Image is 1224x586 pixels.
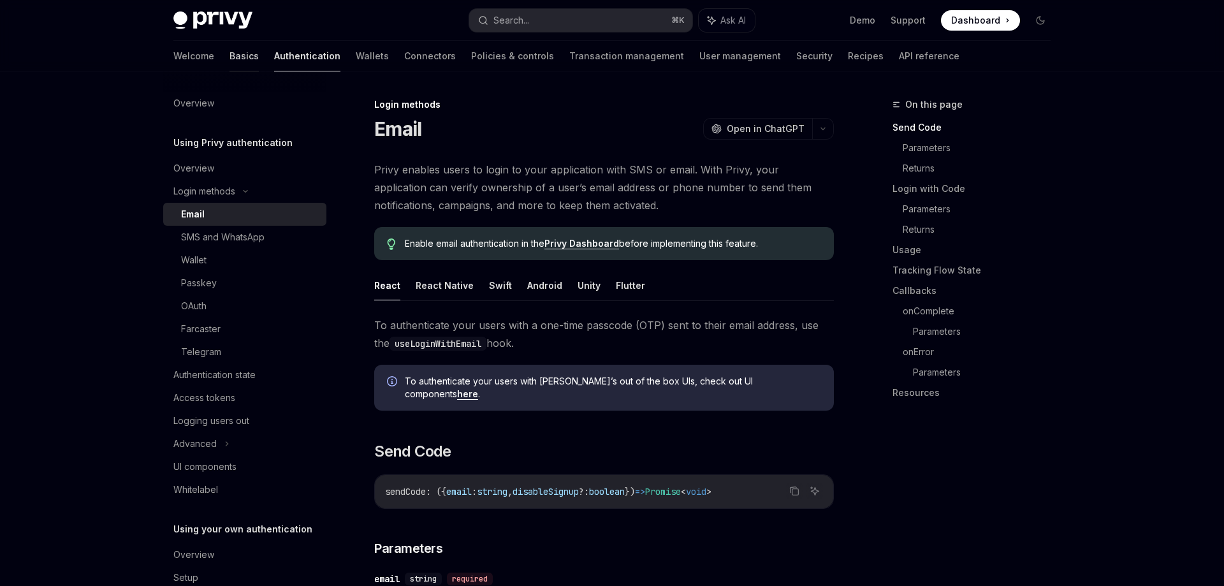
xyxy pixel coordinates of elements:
div: email [374,573,400,585]
span: => [635,486,645,497]
a: Parameters [903,199,1061,219]
a: Transaction management [569,41,684,71]
svg: Info [387,376,400,389]
a: Logging users out [163,409,326,432]
button: Swift [489,270,512,300]
img: dark logo [173,11,252,29]
span: void [686,486,706,497]
button: Android [527,270,562,300]
button: React Native [416,270,474,300]
a: Access tokens [163,386,326,409]
button: Flutter [616,270,645,300]
a: Policies & controls [471,41,554,71]
div: Overview [173,96,214,111]
a: here [457,388,478,400]
div: Whitelabel [173,482,218,497]
span: sendCode [385,486,426,497]
span: Enable email authentication in the before implementing this feature. [405,237,821,250]
a: Usage [892,240,1061,260]
a: Privy Dashboard [544,238,619,249]
a: Parameters [903,138,1061,158]
a: Wallet [163,249,326,272]
a: Welcome [173,41,214,71]
button: Unity [578,270,601,300]
button: Open in ChatGPT [703,118,812,140]
a: Tracking Flow State [892,260,1061,281]
button: Ask AI [806,483,823,499]
span: Privy enables users to login to your application with SMS or email. With Privy, your application ... [374,161,834,214]
a: Overview [163,92,326,115]
span: : ({ [426,486,446,497]
div: Authentication state [173,367,256,383]
span: string [477,486,507,497]
button: Copy the contents from the code block [786,483,803,499]
span: < [681,486,686,497]
a: Callbacks [892,281,1061,301]
span: > [706,486,711,497]
h5: Using Privy authentication [173,135,293,150]
a: Connectors [404,41,456,71]
div: Access tokens [173,390,235,406]
div: SMS and WhatsApp [181,230,265,245]
a: onComplete [903,301,1061,321]
a: Telegram [163,341,326,363]
span: Promise [645,486,681,497]
span: Open in ChatGPT [727,122,805,135]
div: Overview [173,161,214,176]
span: : [472,486,477,497]
a: Whitelabel [163,478,326,501]
a: Authentication [274,41,340,71]
a: onError [903,342,1061,362]
span: ⌘ K [671,15,685,26]
div: OAuth [181,298,207,314]
div: required [447,573,493,585]
a: Returns [903,158,1061,179]
button: React [374,270,400,300]
span: }) [625,486,635,497]
span: , [507,486,513,497]
a: UI components [163,455,326,478]
span: Send Code [374,441,451,462]
a: Send Code [892,117,1061,138]
a: Overview [163,543,326,566]
div: Search... [493,13,529,28]
span: To authenticate your users with a one-time passcode (OTP) sent to their email address, use the hook. [374,316,834,352]
div: Logging users out [173,413,249,429]
a: Support [891,14,926,27]
h1: Email [374,117,421,140]
span: email [446,486,472,497]
svg: Tip [387,238,396,250]
button: Ask AI [699,9,755,32]
a: Security [796,41,833,71]
span: ?: [579,486,589,497]
a: Recipes [848,41,884,71]
a: Login with Code [892,179,1061,199]
a: Authentication state [163,363,326,386]
span: string [410,574,437,584]
div: UI components [173,459,237,474]
span: Dashboard [951,14,1000,27]
span: To authenticate your users with [PERSON_NAME]’s out of the box UIs, check out UI components . [405,375,821,400]
button: Toggle dark mode [1030,10,1051,31]
h5: Using your own authentication [173,522,312,537]
a: User management [699,41,781,71]
a: Email [163,203,326,226]
code: useLoginWithEmail [390,337,486,351]
span: disableSignup [513,486,579,497]
button: Search...⌘K [469,9,692,32]
a: Demo [850,14,875,27]
a: Parameters [913,362,1061,383]
a: Farcaster [163,318,326,341]
div: Login methods [173,184,235,199]
div: Passkey [181,275,217,291]
div: Email [181,207,205,222]
span: On this page [905,97,963,112]
a: API reference [899,41,959,71]
div: Telegram [181,344,221,360]
a: Resources [892,383,1061,403]
div: Farcaster [181,321,221,337]
a: Passkey [163,272,326,295]
div: Overview [173,547,214,562]
span: Ask AI [720,14,746,27]
a: SMS and WhatsApp [163,226,326,249]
